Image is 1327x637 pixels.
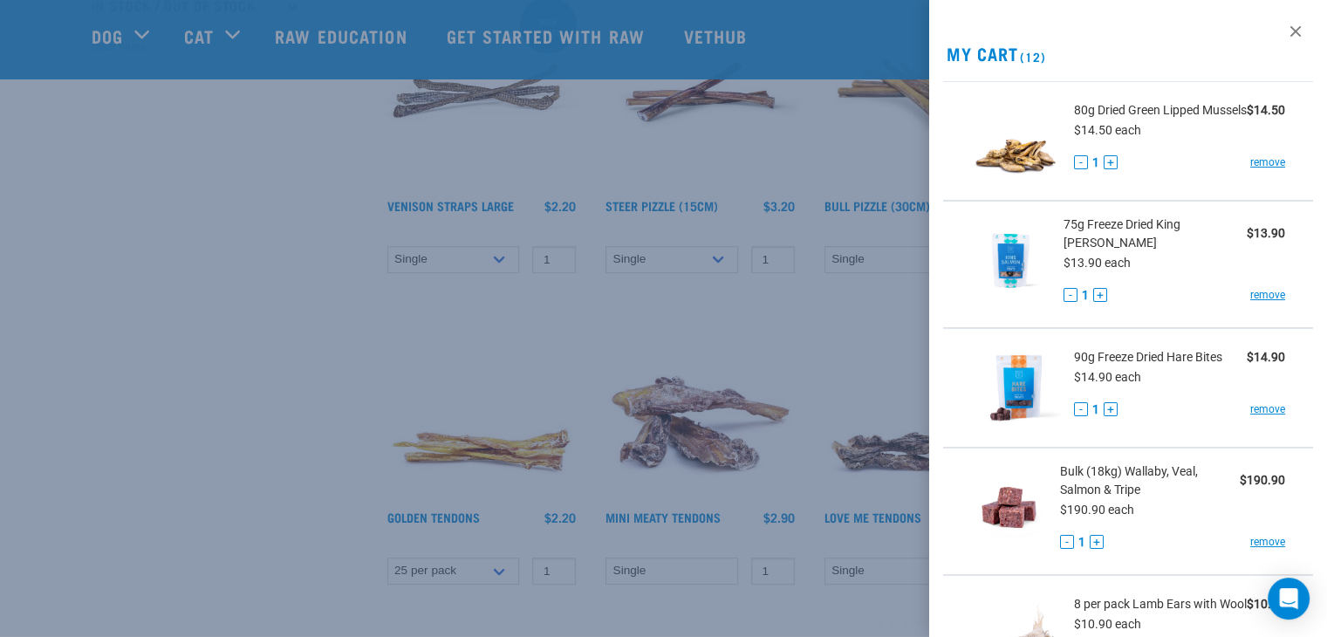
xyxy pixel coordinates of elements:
button: - [1074,402,1088,416]
strong: $190.90 [1240,473,1285,487]
span: $14.90 each [1074,370,1141,384]
span: 8 per pack Lamb Ears with Wool [1074,595,1247,613]
button: - [1064,288,1077,302]
span: $14.50 each [1074,123,1141,137]
h2: My Cart [929,44,1327,64]
img: Freeze Dried King Salmon [971,216,1050,305]
img: Freeze Dried Hare Bites [971,343,1061,433]
strong: $13.90 [1247,226,1285,240]
strong: $10.90 [1247,597,1285,611]
div: Open Intercom Messenger [1268,578,1310,620]
a: remove [1250,287,1285,303]
a: remove [1250,534,1285,550]
a: remove [1250,154,1285,170]
img: Dried Green Lipped Mussels [971,96,1061,186]
button: + [1104,402,1118,416]
button: + [1093,288,1107,302]
span: 75g Freeze Dried King [PERSON_NAME] [1064,216,1247,252]
span: $190.90 each [1060,503,1134,517]
strong: $14.50 [1247,103,1285,117]
span: $10.90 each [1074,617,1141,631]
a: remove [1250,401,1285,417]
strong: $14.90 [1247,350,1285,364]
img: Wallaby, Veal, Salmon & Tripe [971,462,1047,552]
span: 80g Dried Green Lipped Mussels [1074,101,1247,120]
button: + [1104,155,1118,169]
span: (12) [1017,53,1045,59]
span: 90g Freeze Dried Hare Bites [1074,348,1222,366]
span: $13.90 each [1064,256,1131,270]
span: 1 [1092,401,1099,419]
button: + [1090,535,1104,549]
button: - [1074,155,1088,169]
span: 1 [1078,533,1085,551]
span: 1 [1092,154,1099,172]
button: - [1060,535,1074,549]
span: 1 [1082,286,1089,305]
span: Bulk (18kg) Wallaby, Veal, Salmon & Tripe [1060,462,1240,499]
